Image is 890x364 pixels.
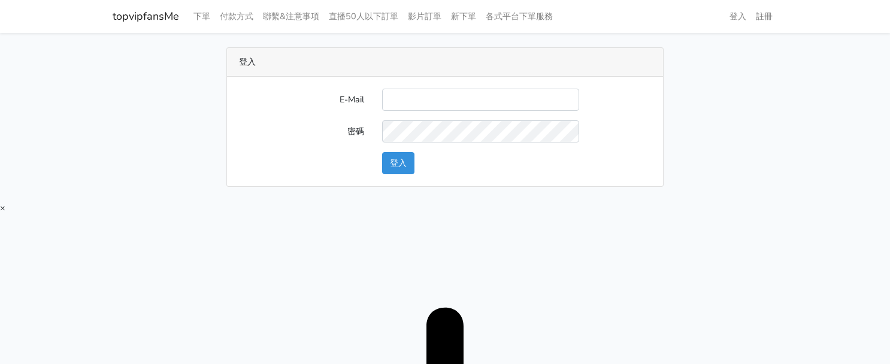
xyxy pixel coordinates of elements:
[230,89,373,111] label: E-Mail
[113,5,179,28] a: topvipfansMe
[189,5,215,28] a: 下單
[751,5,777,28] a: 註冊
[324,5,403,28] a: 直播50人以下訂單
[481,5,558,28] a: 各式平台下單服務
[382,152,414,174] button: 登入
[230,120,373,142] label: 密碼
[403,5,446,28] a: 影片訂單
[227,48,663,77] div: 登入
[258,5,324,28] a: 聯繫&注意事項
[446,5,481,28] a: 新下單
[725,5,751,28] a: 登入
[215,5,258,28] a: 付款方式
